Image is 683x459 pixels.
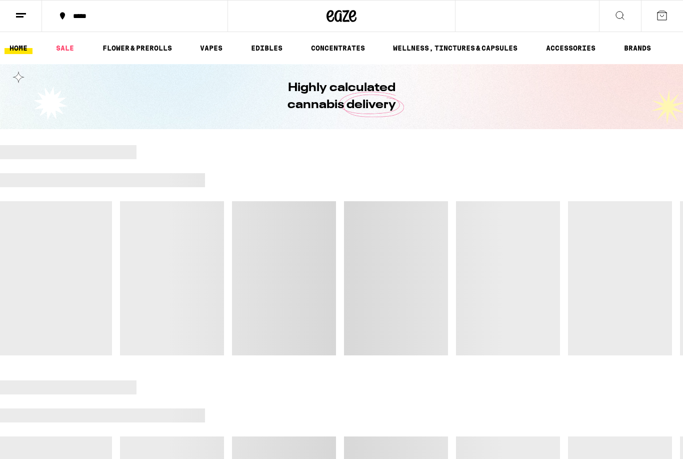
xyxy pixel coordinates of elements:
a: HOME [4,42,32,54]
a: ACCESSORIES [541,42,600,54]
a: EDIBLES [246,42,287,54]
a: WELLNESS, TINCTURES & CAPSULES [388,42,522,54]
a: FLOWER & PREROLLS [97,42,177,54]
a: VAPES [195,42,227,54]
a: SALE [51,42,79,54]
a: CONCENTRATES [306,42,370,54]
h1: Highly calculated cannabis delivery [259,80,424,114]
button: BRANDS [619,42,656,54]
